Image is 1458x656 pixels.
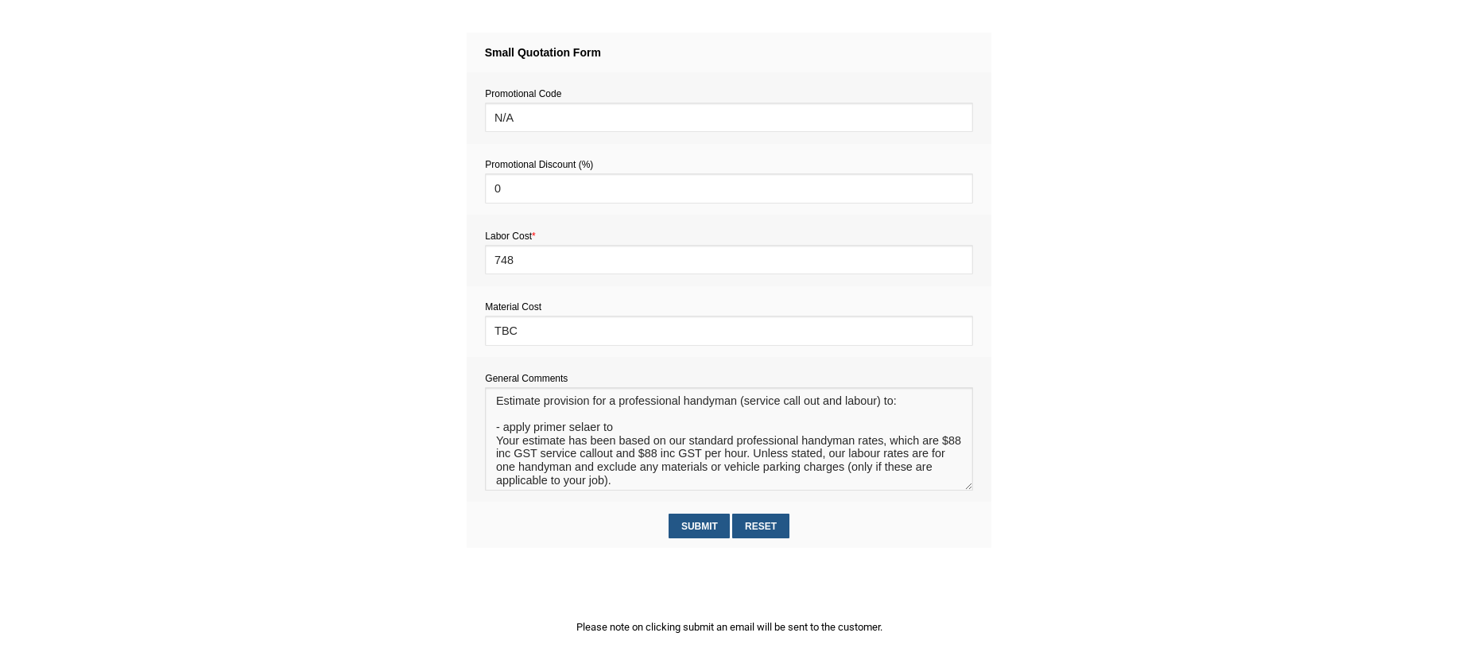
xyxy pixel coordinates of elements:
[485,231,535,242] span: Labor Cost
[485,88,561,99] span: Promotional Code
[485,46,601,59] strong: Small Quotation Form
[485,316,972,345] input: EX: 300
[467,619,991,635] p: Please note on clicking submit an email will be sent to the customer.
[732,514,789,538] input: Reset
[485,373,568,384] span: General Comments
[485,159,593,170] span: Promotional Discount (%)
[485,301,541,312] span: Material Cost
[669,514,730,538] input: Submit
[485,245,972,274] input: EX: 30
